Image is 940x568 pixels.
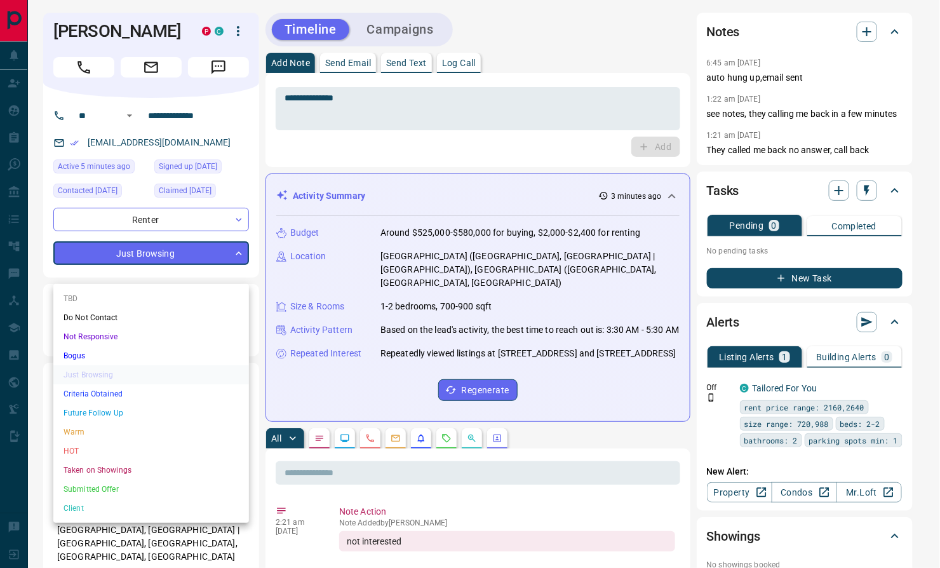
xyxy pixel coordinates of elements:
[53,480,249,499] li: Submitted Offer
[53,461,249,480] li: Taken on Showings
[53,289,249,308] li: TBD
[53,308,249,327] li: Do Not Contact
[53,384,249,403] li: Criteria Obtained
[53,346,249,365] li: Bogus
[53,327,249,346] li: Not Responsive
[53,499,249,518] li: Client
[53,423,249,442] li: Warm
[53,403,249,423] li: Future Follow Up
[53,442,249,461] li: HOT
